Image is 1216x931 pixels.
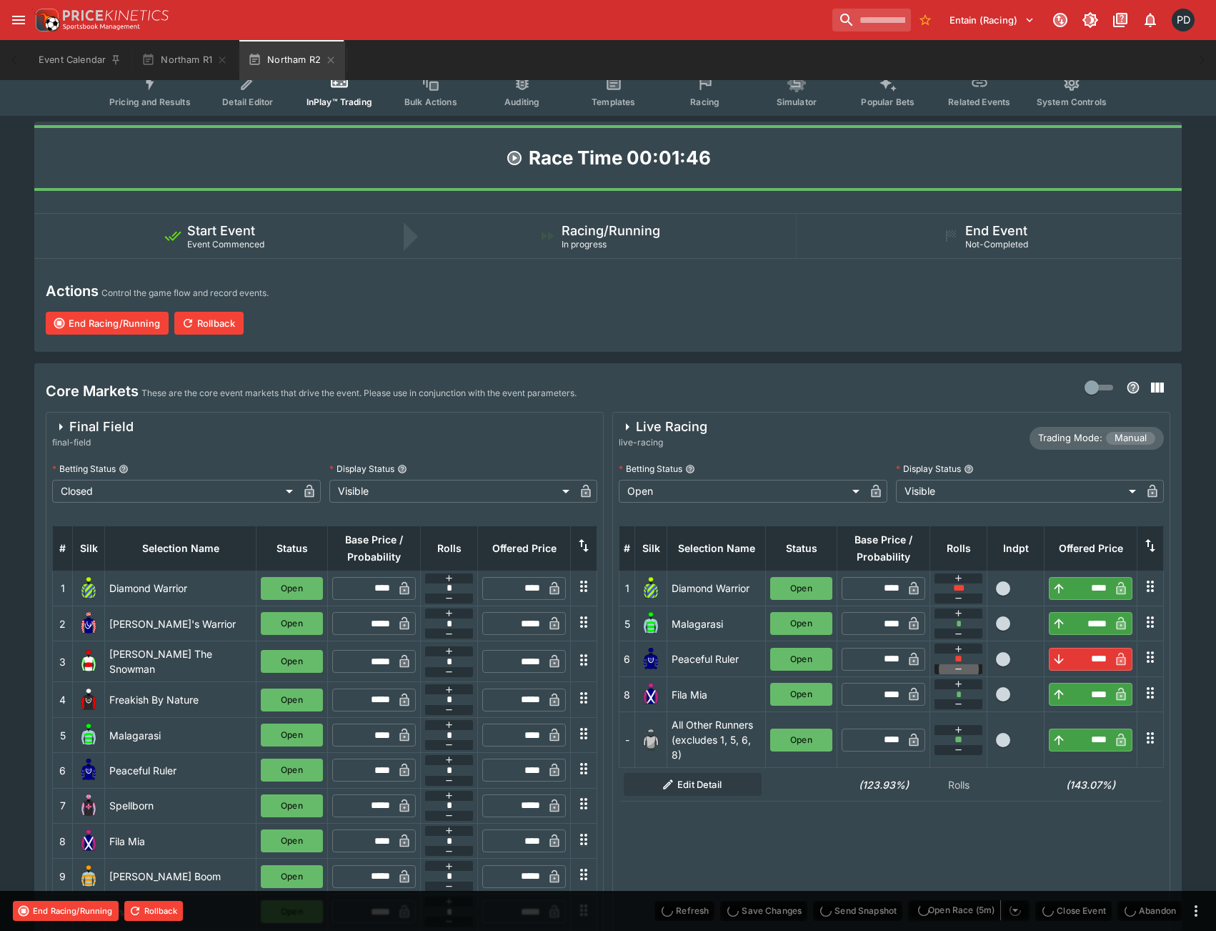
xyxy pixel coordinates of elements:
td: [PERSON_NAME] Boom [105,859,256,894]
div: Event type filters [98,65,1118,116]
td: 1 [619,571,635,606]
img: runner 7 [77,794,100,817]
button: Open [770,612,832,635]
div: Closed [52,480,298,503]
td: 9 [53,859,73,894]
img: runner 2 [77,612,100,635]
button: Open [261,724,323,747]
span: In progress [562,239,607,250]
span: final-field [52,435,134,450]
th: Selection Name [105,526,256,571]
div: Final Field [52,418,134,435]
td: Malagarasi [105,717,256,752]
button: open drawer [6,7,31,33]
td: 7 [53,788,73,823]
span: Auditing [504,97,539,107]
th: Offered Price [478,526,571,571]
h5: Start Event [187,222,255,239]
button: Open [261,577,323,600]
button: Northam R2 [239,40,345,80]
span: Bulk Actions [404,97,457,107]
td: Malagarasi [667,606,766,641]
button: Select Tenant [941,9,1043,31]
th: Silk [635,526,667,571]
td: 3 [53,641,73,682]
button: Event Calendar [30,40,130,80]
td: Peaceful Ruler [667,641,766,676]
button: Rollback [124,901,183,921]
td: Fila Mia [105,824,256,859]
span: Mark an event as closed and abandoned. [1117,902,1182,917]
th: Independent [987,526,1045,571]
p: Trading Mode: [1038,431,1102,445]
th: Base Price / Probability [328,526,421,571]
td: [PERSON_NAME]'s Warrior [105,606,256,641]
td: Diamond Warrior [105,571,256,606]
span: Manual [1106,431,1155,445]
button: more [1187,902,1205,920]
img: runner 8 [77,829,100,852]
td: 5 [619,606,635,641]
td: - [619,712,635,768]
td: 6 [619,641,635,676]
th: Offered Price [1045,526,1137,571]
h6: (123.93%) [842,777,926,792]
button: Open [261,829,323,852]
span: System Controls [1037,97,1107,107]
div: Visible [329,480,575,503]
th: Silk [73,526,105,571]
h4: Actions [46,282,99,300]
img: runner 8 [639,683,662,706]
button: Betting Status [685,464,695,474]
button: Toggle light/dark mode [1077,7,1103,33]
th: # [619,526,635,571]
th: Status [766,526,837,571]
td: 5 [53,717,73,752]
td: Freakish By Nature [105,682,256,717]
span: Simulator [777,97,817,107]
img: runner 5 [639,612,662,635]
button: End Racing/Running [13,901,119,921]
th: # [53,526,73,571]
td: Spellborn [105,788,256,823]
p: Control the game flow and record events. [101,286,269,300]
div: Open [619,480,864,503]
span: Pricing and Results [109,97,191,107]
h5: End Event [965,222,1027,239]
th: Selection Name [667,526,766,571]
td: Diamond Warrior [667,571,766,606]
span: Not-Completed [965,239,1028,250]
span: live-racing [619,435,707,450]
button: Northam R1 [133,40,236,80]
img: PriceKinetics [63,10,169,21]
p: These are the core event markets that drive the event. Please use in conjunction with the event p... [141,386,577,400]
input: search [832,9,911,31]
button: Edit Detail [624,773,762,796]
h5: Racing/Running [562,222,660,239]
button: Display Status [964,464,974,474]
th: Status [256,526,328,571]
td: [PERSON_NAME] The Snowman [105,641,256,682]
img: runner 6 [77,759,100,782]
button: Notifications [1137,7,1163,33]
span: Templates [592,97,635,107]
button: Open [261,612,323,635]
button: Open [261,794,323,817]
span: Detail Editor [222,97,273,107]
button: Open [770,729,832,752]
button: Documentation [1107,7,1133,33]
button: Display Status [397,464,407,474]
button: Open [261,689,323,711]
button: Open [770,577,832,600]
td: 6 [53,753,73,788]
p: Display Status [896,463,961,475]
td: All Other Runners (excludes 1, 5, 6, 8) [667,712,766,768]
img: runner 4 [77,689,100,711]
img: Sportsbook Management [63,24,140,30]
span: Popular Bets [861,97,915,107]
p: Display Status [329,463,394,475]
td: 2 [53,606,73,641]
h1: Race Time 00:01:46 [529,146,711,170]
img: runner 9 [77,865,100,888]
div: Live Racing [619,418,707,435]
